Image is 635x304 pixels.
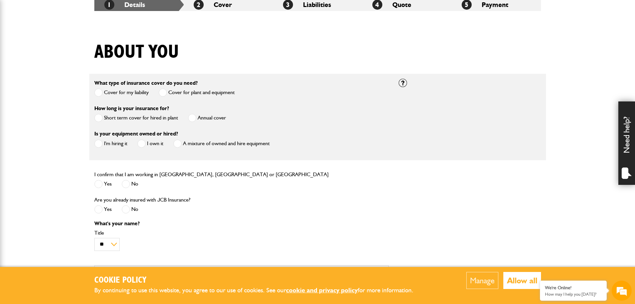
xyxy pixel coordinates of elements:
p: What's your name? [94,221,389,226]
label: No [122,205,138,214]
label: What type of insurance cover do you need? [94,80,198,86]
h1: About you [94,41,179,63]
button: Allow all [503,272,541,289]
label: Cover for my liability [94,88,149,97]
label: I confirm that I am working in [GEOGRAPHIC_DATA], [GEOGRAPHIC_DATA] or [GEOGRAPHIC_DATA] [94,172,329,177]
label: Cover for plant and equipment [159,88,235,97]
label: Are you already insured with JCB Insurance? [94,197,190,203]
label: Is your equipment owned or hired? [94,131,178,136]
label: Yes [94,180,112,188]
p: By continuing to use this website, you agree to our use of cookies. See our for more information. [94,285,424,296]
label: I'm hiring it [94,139,127,148]
button: Manage [466,272,498,289]
label: How long is your insurance for? [94,106,169,111]
label: Annual cover [188,114,226,122]
div: Need help? [618,101,635,185]
label: Yes [94,205,112,214]
a: cookie and privacy policy [286,286,358,294]
label: A mixture of owned and hire equipment [173,139,270,148]
p: How may I help you today? [545,292,602,297]
h2: Cookie Policy [94,275,424,286]
label: No [122,180,138,188]
label: Title [94,230,389,236]
label: I own it [137,139,163,148]
label: Short term cover for hired in plant [94,114,178,122]
div: We're Online! [545,285,602,291]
